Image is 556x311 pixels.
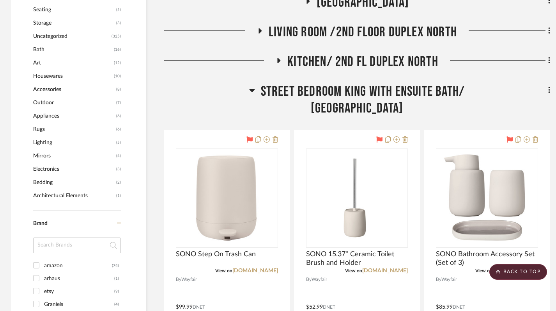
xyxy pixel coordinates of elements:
[114,57,121,69] span: (12)
[306,250,408,267] span: SONO 15.37" Ceramic Toilet Brush and Holder
[44,272,114,285] div: arhaus
[269,24,457,41] span: Living Room /2nd floor Duplex North
[116,97,121,109] span: (7)
[33,16,114,30] span: Storage
[116,110,121,122] span: (6)
[33,109,114,123] span: Appliances
[312,276,327,283] span: Wayfair
[436,250,538,267] span: SONO Bathroom Accessory Set (Set of 3)
[33,70,112,83] span: Housewares
[44,259,112,272] div: amazon
[116,136,121,149] span: (5)
[176,250,256,259] span: SONO Step On Trash Can
[178,149,276,247] img: SONO Step On Trash Can
[44,298,114,311] div: Graniels
[33,136,114,149] span: Lighting
[441,276,457,283] span: Wayfair
[112,30,121,43] span: (325)
[306,276,312,283] span: By
[33,123,114,136] span: Rugs
[116,4,121,16] span: (5)
[112,259,119,272] div: (74)
[33,30,110,43] span: Uncategorized
[114,43,121,56] span: (16)
[116,163,121,175] span: (3)
[436,276,441,283] span: By
[308,149,405,247] img: SONO 15.37" Ceramic Toilet Brush and Holder
[438,149,536,247] img: SONO Bathroom Accessory Set (Set of 3)
[33,83,114,96] span: Accessories
[261,83,465,117] span: Street Bedroom king with ensuite bath/ [GEOGRAPHIC_DATA]
[181,276,197,283] span: Wayfair
[489,264,547,280] scroll-to-top-button: BACK TO TOP
[33,176,114,189] span: Bedding
[33,163,114,176] span: Electronics
[176,276,181,283] span: By
[362,268,408,273] a: [DOMAIN_NAME]
[116,150,121,162] span: (4)
[33,56,112,70] span: Art
[232,268,278,273] a: [DOMAIN_NAME]
[33,238,121,253] input: Search Brands
[116,123,121,136] span: (6)
[116,189,121,202] span: (1)
[44,285,114,298] div: etsy
[475,268,492,273] span: View on
[33,149,114,163] span: Mirrors
[116,176,121,189] span: (2)
[287,54,438,70] span: Kitchen/ 2nd fl duplex North
[33,96,114,109] span: Outdoor
[306,149,408,247] div: 0
[345,268,362,273] span: View on
[33,3,114,16] span: Seating
[114,298,119,311] div: (4)
[33,221,48,226] span: Brand
[215,268,232,273] span: View on
[114,272,119,285] div: (1)
[116,83,121,96] span: (8)
[114,70,121,82] span: (10)
[116,17,121,29] span: (3)
[33,43,112,56] span: Bath
[114,285,119,298] div: (9)
[33,189,114,202] span: Architectural Elements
